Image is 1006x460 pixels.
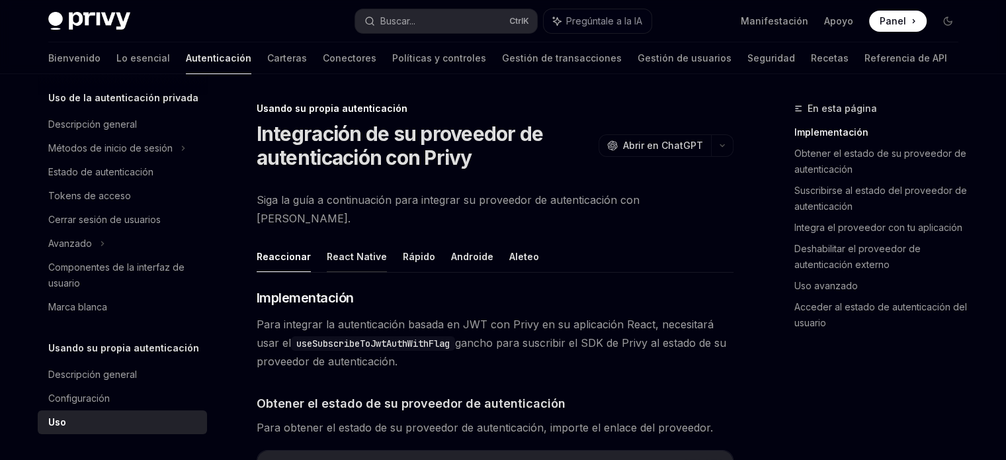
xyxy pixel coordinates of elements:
a: Tokens de acceso [38,184,207,208]
font: En esta página [808,103,877,114]
a: Manifestación [741,15,808,28]
font: Descripción general [48,369,137,380]
font: Aleteo [509,251,539,262]
a: Recetas [811,42,849,74]
a: Configuración [38,387,207,410]
font: Métodos de inicio de sesión [48,142,173,154]
button: Buscar...CtrlK [355,9,537,33]
a: Estado de autenticación [38,160,207,184]
font: Usando su propia autenticación [48,342,199,353]
font: Tokens de acceso [48,190,131,201]
font: Pregúntale a la IA [566,15,642,26]
font: Referencia de API [864,52,947,64]
a: Descripción general [38,113,207,136]
a: Uso [38,410,207,434]
font: Implementación [257,290,354,306]
button: Aleteo [509,241,539,272]
font: Marca blanca [48,301,107,312]
a: Implementación [794,122,969,143]
font: Ctrl [509,16,523,26]
a: Apoyo [824,15,853,28]
a: Seguridad [747,42,795,74]
a: Conectores [323,42,376,74]
font: Acceder al estado de autenticación del usuario [794,301,967,328]
button: Pregúntale a la IA [544,9,651,33]
font: Uso de la autenticación privada [48,92,198,103]
font: Carteras [267,52,307,64]
font: React Native [327,251,387,262]
font: Reaccionar [257,251,311,262]
a: Descripción general [38,363,207,387]
button: Rápido [403,241,435,272]
font: Buscar... [380,15,415,26]
font: Uso avanzado [794,280,858,291]
font: Configuración [48,392,110,404]
font: Para integrar la autenticación basada en JWT con Privy en su aplicación React, necesitará usar el [257,318,714,349]
font: Recetas [811,52,849,64]
a: Obtener el estado de su proveedor de autenticación [794,143,969,180]
a: Componentes de la interfaz de usuario [38,255,207,295]
font: Políticas y controles [392,52,486,64]
font: Estado de autenticación [48,166,153,177]
a: Cerrar sesión de usuarios [38,208,207,232]
a: Autenticación [186,42,251,74]
font: Integra el proveedor con tu aplicación [794,222,962,233]
a: Referencia de API [864,42,947,74]
button: Activar el modo oscuro [937,11,958,32]
a: Marca blanca [38,295,207,319]
img: logotipo oscuro [48,12,130,30]
font: Androide [451,251,493,262]
font: Obtener el estado de su proveedor de autenticación [794,148,966,175]
font: Gestión de usuarios [638,52,732,64]
font: Deshabilitar el proveedor de autenticación externo [794,243,921,270]
font: Lo esencial [116,52,170,64]
a: Acceder al estado de autenticación del usuario [794,297,969,334]
font: K [523,16,529,26]
font: Uso [48,416,66,428]
font: Suscribirse al estado del proveedor de autenticación [794,185,967,212]
font: Siga la guía a continuación para integrar su proveedor de autenticación con [PERSON_NAME]. [257,193,640,225]
font: Cerrar sesión de usuarios [48,214,161,225]
button: Reaccionar [257,241,311,272]
font: Implementación [794,126,868,138]
a: Bienvenido [48,42,101,74]
a: Carteras [267,42,307,74]
font: Bienvenido [48,52,101,64]
font: Apoyo [824,15,853,26]
a: Políticas y controles [392,42,486,74]
a: Lo esencial [116,42,170,74]
font: Panel [880,15,906,26]
code: useSubscribeToJwtAuthWithFlag [291,336,455,351]
font: Manifestación [741,15,808,26]
font: Seguridad [747,52,795,64]
a: Suscribirse al estado del proveedor de autenticación [794,180,969,217]
font: Descripción general [48,118,137,130]
font: Rápido [403,251,435,262]
font: Autenticación [186,52,251,64]
font: Gestión de transacciones [502,52,622,64]
font: Usando su propia autenticación [257,103,407,114]
font: Obtener el estado de su proveedor de autenticación [257,396,566,410]
font: Avanzado [48,238,92,249]
font: Abrir en ChatGPT [623,140,703,151]
font: gancho para suscribir el SDK de Privy al estado de su proveedor de autenticación. [257,336,726,368]
a: Gestión de transacciones [502,42,622,74]
a: Panel [869,11,927,32]
font: Componentes de la interfaz de usuario [48,261,185,289]
button: React Native [327,241,387,272]
a: Integra el proveedor con tu aplicación [794,217,969,238]
button: Abrir en ChatGPT [599,134,711,157]
font: Integración de su proveedor de autenticación con Privy [257,122,544,169]
font: Conectores [323,52,376,64]
a: Uso avanzado [794,275,969,297]
button: Androide [451,241,493,272]
font: Para obtener el estado de su proveedor de autenticación, importe el enlace del proveedor. [257,421,713,434]
a: Gestión de usuarios [638,42,732,74]
a: Deshabilitar el proveedor de autenticación externo [794,238,969,275]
